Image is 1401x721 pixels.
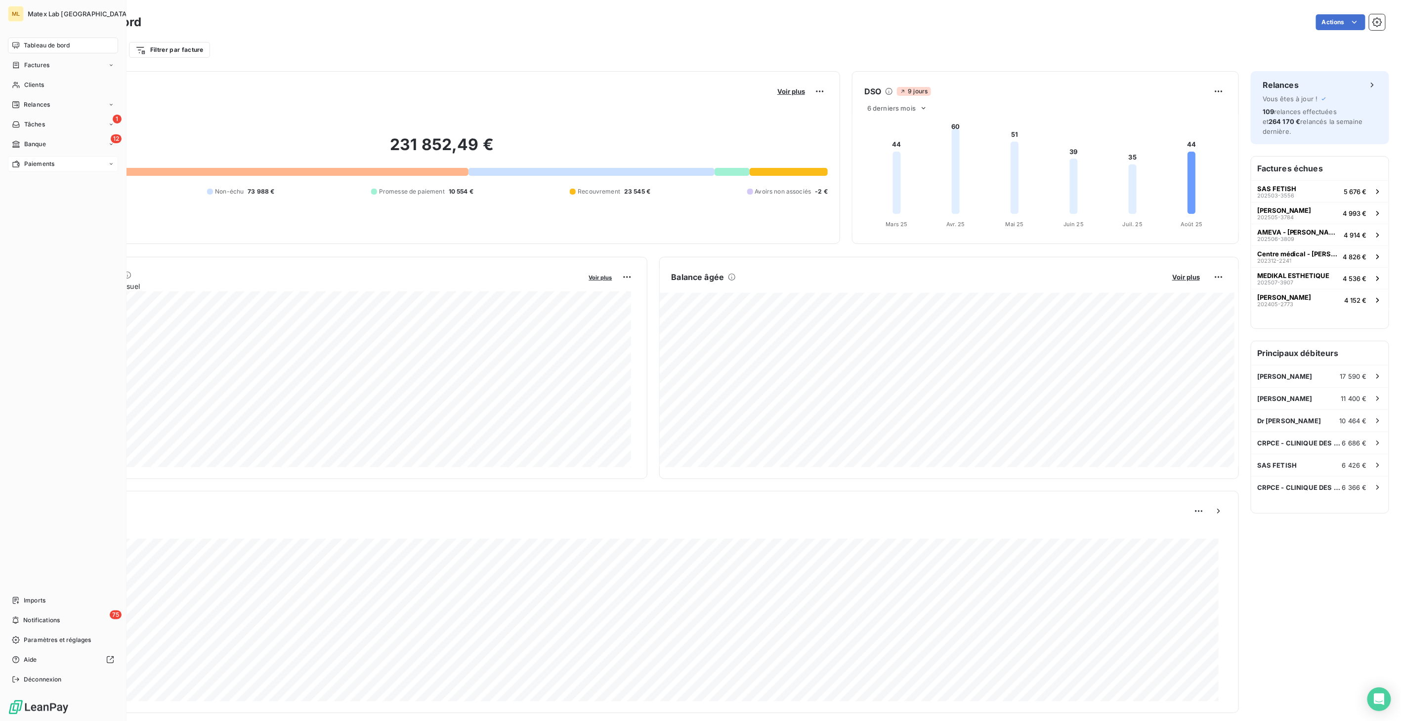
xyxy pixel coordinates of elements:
[24,41,70,50] span: Tableau de bord
[1257,395,1313,402] span: [PERSON_NAME]
[578,187,620,196] span: Recouvrement
[8,136,118,152] a: 12Banque
[1367,687,1391,711] div: Open Intercom Messenger
[1263,95,1318,103] span: Vous êtes à jour !
[1257,301,1293,307] span: 202405-2773
[946,221,965,228] tspan: Avr. 25
[1257,461,1297,469] span: SAS FETISH
[1345,296,1367,304] span: 4 152 €
[56,281,582,291] span: Chiffre d'affaires mensuel
[24,140,46,149] span: Banque
[8,38,118,53] a: Tableau de bord
[777,87,805,95] span: Voir plus
[1340,372,1367,380] span: 17 590 €
[897,87,931,96] span: 9 jours
[1340,417,1367,425] span: 10 464 €
[8,593,118,608] a: Imports
[1344,188,1367,196] span: 5 676 €
[1263,108,1363,135] span: relances effectuées et relancés la semaine dernière.
[1257,417,1321,425] span: Dr [PERSON_NAME]
[8,699,69,715] img: Logo LeanPay
[1257,250,1339,258] span: Centre médical - [PERSON_NAME]
[886,221,908,228] tspan: Mars 25
[24,636,91,644] span: Paramètres et réglages
[1257,236,1294,242] span: 202506-3809
[1257,185,1296,193] span: SAS FETISH
[24,160,54,168] span: Paiements
[1257,258,1291,264] span: 202312-2241
[1257,214,1294,220] span: 202505-3784
[672,271,724,283] h6: Balance âgée
[215,187,244,196] span: Non-échu
[1251,245,1389,267] button: Centre médical - [PERSON_NAME]202312-22414 826 €
[1181,221,1202,228] tspan: Août 25
[1251,341,1389,365] h6: Principaux débiteurs
[1316,14,1365,30] button: Actions
[24,61,49,70] span: Factures
[1251,289,1389,311] button: [PERSON_NAME]202405-27734 152 €
[1344,231,1367,239] span: 4 914 €
[1263,79,1299,91] h6: Relances
[1251,267,1389,289] button: MEDIKAL ESTHETIQUE202507-39074 536 €
[864,85,881,97] h6: DSO
[1343,253,1367,261] span: 4 826 €
[1263,108,1274,116] span: 109
[1342,483,1367,491] span: 6 366 €
[589,274,612,281] span: Voir plus
[1251,157,1389,180] h6: Factures échues
[8,57,118,73] a: Factures
[1257,272,1330,280] span: MEDIKAL ESTHETIQUE
[815,187,828,196] span: -2 €
[129,42,210,58] button: Filtrer par facture
[1257,372,1313,380] span: [PERSON_NAME]
[28,10,129,18] span: Matex Lab [GEOGRAPHIC_DATA]
[624,187,650,196] span: 23 545 €
[1251,180,1389,202] button: SAS FETISH202503-35565 676 €
[774,87,808,96] button: Voir plus
[56,135,828,164] h2: 231 852,49 €
[1257,439,1342,447] span: CRPCE - CLINIQUE DES CHAMPS ELYSEES
[379,187,445,196] span: Promesse de paiement
[8,117,118,132] a: 1Tâches
[24,80,44,89] span: Clients
[1257,228,1340,236] span: AMEVA - [PERSON_NAME]
[755,187,811,196] span: Avoirs non associés
[23,616,60,625] span: Notifications
[1343,275,1367,282] span: 4 536 €
[8,6,24,22] div: ML
[1343,209,1367,217] span: 4 993 €
[867,104,916,112] span: 6 derniers mois
[1257,280,1293,285] span: 202507-3907
[1169,273,1203,281] button: Voir plus
[8,77,118,93] a: Clients
[1257,193,1294,199] span: 202503-3556
[111,134,122,143] span: 12
[586,273,615,281] button: Voir plus
[24,120,45,129] span: Tâches
[1269,118,1300,125] span: 264 170 €
[449,187,473,196] span: 10 554 €
[113,115,122,123] span: 1
[24,100,50,109] span: Relances
[1257,483,1342,491] span: CRPCE - CLINIQUE DES CHAMPS ELYSEES
[1257,206,1312,214] span: [PERSON_NAME]
[8,652,118,668] a: Aide
[1123,221,1143,228] tspan: Juil. 25
[1251,202,1389,224] button: [PERSON_NAME]202505-37844 993 €
[8,632,118,648] a: Paramètres et réglages
[24,596,45,605] span: Imports
[1006,221,1024,228] tspan: Mai 25
[1251,224,1389,245] button: AMEVA - [PERSON_NAME]202506-38094 914 €
[248,187,274,196] span: 73 988 €
[24,655,37,664] span: Aide
[8,97,118,113] a: Relances
[1257,293,1312,301] span: [PERSON_NAME]
[1172,273,1200,281] span: Voir plus
[24,675,62,684] span: Déconnexion
[1341,395,1367,402] span: 11 400 €
[1342,439,1367,447] span: 6 686 €
[110,610,122,619] span: 75
[1342,461,1367,469] span: 6 426 €
[8,156,118,172] a: Paiements
[1063,221,1084,228] tspan: Juin 25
